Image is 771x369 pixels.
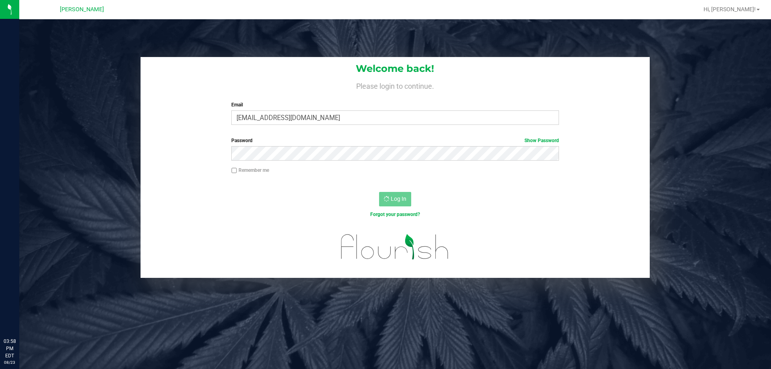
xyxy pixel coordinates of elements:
[141,63,650,74] h1: Welcome back!
[231,138,253,143] span: Password
[4,359,16,365] p: 08/23
[4,338,16,359] p: 03:58 PM EDT
[370,212,420,217] a: Forgot your password?
[60,6,104,13] span: [PERSON_NAME]
[141,80,650,90] h4: Please login to continue.
[391,196,406,202] span: Log In
[379,192,411,206] button: Log In
[231,101,559,108] label: Email
[331,226,459,267] img: flourish_logo.svg
[231,168,237,173] input: Remember me
[524,138,559,143] a: Show Password
[704,6,756,12] span: Hi, [PERSON_NAME]!
[231,167,269,174] label: Remember me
